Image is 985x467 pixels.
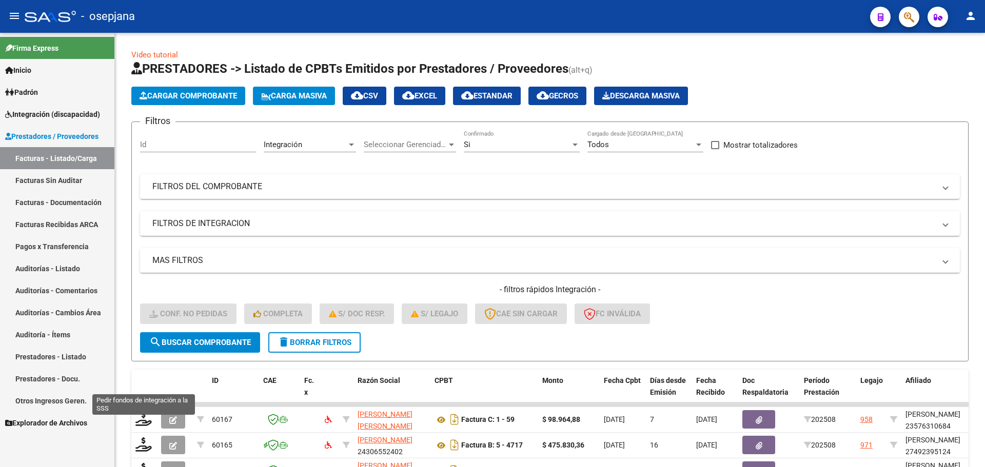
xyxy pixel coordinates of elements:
button: S/ legajo [402,303,467,324]
span: 60165 [212,441,232,449]
button: Estandar [453,87,521,105]
button: Buscar Comprobante [140,332,260,353]
span: Explorador de Archivos [5,417,87,429]
span: 60167 [212,415,232,423]
div: 971 [860,439,873,451]
strong: Factura C: 1 - 59 [461,416,515,424]
mat-icon: cloud_download [461,89,474,101]
span: CAE [263,376,277,384]
span: Razón Social [358,376,400,384]
span: CAE SIN CARGAR [484,309,558,318]
button: Carga Masiva [253,87,335,105]
span: Mostrar totalizadores [723,139,798,151]
mat-expansion-panel-header: FILTROS DE INTEGRACION [140,211,960,236]
span: EXCEL [402,91,437,100]
span: Prestadores / Proveedores [5,131,98,142]
span: - osepjana [81,5,135,28]
span: Todos [587,140,609,149]
h4: - filtros rápidos Integración - [140,284,960,295]
datatable-header-cell: Legajo [856,370,886,415]
div: 24306552402 [358,434,426,456]
span: 202508 [804,441,836,449]
span: 7 [650,415,654,423]
span: PRESTADORES -> Listado de CPBTs Emitidos por Prestadores / Proveedores [131,62,568,76]
datatable-header-cell: Días desde Emisión [646,370,692,415]
mat-icon: delete [278,336,290,348]
mat-expansion-panel-header: FILTROS DEL COMPROBANTE [140,174,960,199]
span: Estandar [461,91,513,100]
mat-panel-title: FILTROS DEL COMPROBANTE [152,181,935,192]
span: [PERSON_NAME] [358,436,412,444]
span: 16 [650,441,658,449]
i: Descargar documento [448,411,461,428]
h3: Filtros [140,114,175,128]
span: Afiliado [905,376,931,384]
span: Fc. x [304,376,314,396]
span: [DATE] [696,441,717,449]
span: Descarga Masiva [602,91,680,100]
i: Descargar documento [448,437,461,453]
iframe: Intercom live chat [950,432,975,457]
mat-icon: cloud_download [402,89,415,101]
span: Días desde Emisión [650,376,686,396]
button: S/ Doc Resp. [320,303,395,324]
strong: Factura B: 5 - 4717 [461,441,523,450]
span: ID [212,376,219,384]
strong: $ 475.830,36 [542,441,584,449]
button: Cargar Comprobante [131,87,245,105]
datatable-header-cell: Fecha Recibido [692,370,738,415]
app-download-masive: Descarga masiva de comprobantes (adjuntos) [594,87,688,105]
mat-panel-title: MAS FILTROS [152,255,935,266]
span: S/ Doc Resp. [329,309,385,318]
span: Seleccionar Gerenciador [364,140,447,149]
span: FC Inválida [584,309,641,318]
datatable-header-cell: Razón Social [353,370,430,415]
span: CPBT [435,376,453,384]
div: [PERSON_NAME] 27492395124 [905,434,979,458]
span: [DATE] [604,415,625,423]
span: Integración (discapacidad) [5,109,100,120]
span: Si [464,140,470,149]
span: [PERSON_NAME] [PERSON_NAME] [358,410,412,430]
span: S/ legajo [411,309,458,318]
span: Período Prestación [804,376,839,396]
div: 27205837073 [358,409,426,430]
span: (alt+q) [568,65,593,75]
button: FC Inválida [575,303,650,324]
span: Padrón [5,87,38,98]
datatable-header-cell: Afiliado [901,370,983,415]
div: [PERSON_NAME] 23576310684 [905,409,979,432]
span: Inicio [5,65,31,76]
button: CAE SIN CARGAR [475,303,567,324]
datatable-header-cell: Período Prestación [800,370,856,415]
span: Completa [253,309,303,318]
button: Completa [244,303,312,324]
span: Fecha Cpbt [604,376,641,384]
mat-expansion-panel-header: MAS FILTROS [140,248,960,273]
span: [DATE] [604,441,625,449]
button: Gecros [528,87,586,105]
button: Conf. no pedidas [140,303,237,324]
span: Legajo [860,376,883,384]
mat-icon: menu [8,10,21,22]
mat-panel-title: FILTROS DE INTEGRACION [152,218,935,229]
strong: $ 98.964,88 [542,415,580,423]
datatable-header-cell: Doc Respaldatoria [738,370,800,415]
button: EXCEL [394,87,445,105]
a: Video tutorial [131,50,178,59]
span: [DATE] [696,415,717,423]
button: CSV [343,87,386,105]
span: Firma Express [5,43,58,54]
span: Doc Respaldatoria [742,376,789,396]
datatable-header-cell: CPBT [430,370,538,415]
datatable-header-cell: ID [208,370,259,415]
span: Borrar Filtros [278,338,351,347]
span: Cargar Comprobante [140,91,237,100]
datatable-header-cell: Fecha Cpbt [600,370,646,415]
span: Fecha Recibido [696,376,725,396]
span: CSV [351,91,378,100]
datatable-header-cell: Fc. x [300,370,321,415]
mat-icon: cloud_download [351,89,363,101]
div: 958 [860,414,873,425]
button: Borrar Filtros [268,332,361,353]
